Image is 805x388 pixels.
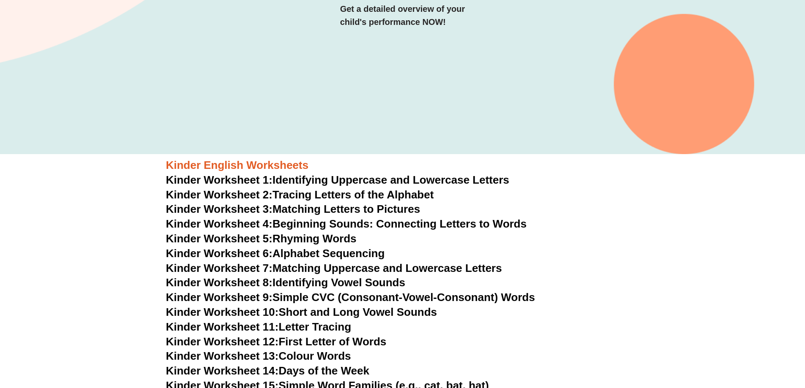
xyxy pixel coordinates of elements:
[166,350,279,362] span: Kinder Worksheet 13:
[166,306,279,318] span: Kinder Worksheet 10:
[166,335,279,348] span: Kinder Worksheet 12:
[166,291,273,304] span: Kinder Worksheet 9:
[166,203,273,215] span: Kinder Worksheet 3:
[166,364,279,377] span: Kinder Worksheet 14:
[166,262,502,274] a: Kinder Worksheet 7:Matching Uppercase and Lowercase Letters
[166,217,273,230] span: Kinder Worksheet 4:
[166,306,437,318] a: Kinder Worksheet 10:Short and Long Vowel Sounds
[166,262,273,274] span: Kinder Worksheet 7:
[166,320,352,333] a: Kinder Worksheet 11:Letter Tracing
[166,291,535,304] a: Kinder Worksheet 9:Simple CVC (Consonant-Vowel-Consonant) Words
[166,203,420,215] a: Kinder Worksheet 3:Matching Letters to Pictures
[166,335,387,348] a: Kinder Worksheet 12:First Letter of Words
[166,364,369,377] a: Kinder Worksheet 14:Days of the Week
[166,276,405,289] a: Kinder Worksheet 8:Identifying Vowel Sounds
[166,247,385,260] a: Kinder Worksheet 6:Alphabet Sequencing
[340,3,465,29] h3: Get a detailed overview of your child's performance NOW!
[166,247,273,260] span: Kinder Worksheet 6:
[166,188,434,201] a: Kinder Worksheet 2:Tracing Letters of the Alphabet
[166,158,639,173] h3: Kinder English Worksheets
[166,188,273,201] span: Kinder Worksheet 2:
[664,293,805,388] iframe: Chat Widget
[166,174,273,186] span: Kinder Worksheet 1:
[166,217,527,230] a: Kinder Worksheet 4:Beginning Sounds: Connecting Letters to Words
[166,232,357,245] a: Kinder Worksheet 5:Rhyming Words
[166,232,273,245] span: Kinder Worksheet 5:
[166,320,279,333] span: Kinder Worksheet 11:
[166,276,273,289] span: Kinder Worksheet 8:
[166,174,510,186] a: Kinder Worksheet 1:Identifying Uppercase and Lowercase Letters
[166,350,351,362] a: Kinder Worksheet 13:Colour Words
